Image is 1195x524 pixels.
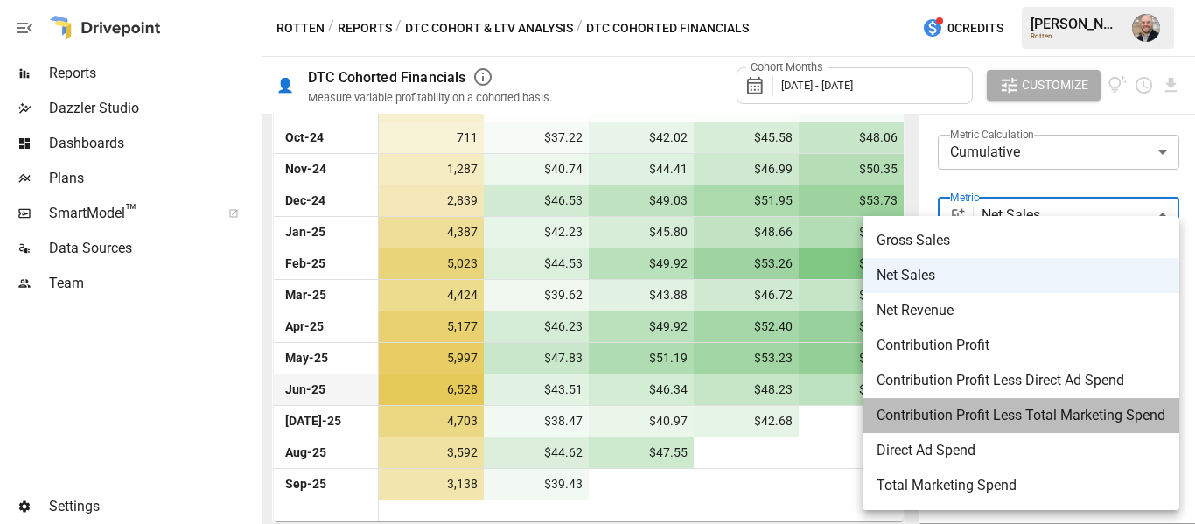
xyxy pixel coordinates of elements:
span: Gross Sales [877,230,1165,251]
span: Contribution Profit Less Total Marketing Spend [877,405,1165,426]
span: Net Sales [877,265,1165,286]
span: Direct Ad Spend [877,440,1165,461]
span: Total Marketing Spend [877,475,1165,496]
span: Contribution Profit [877,335,1165,356]
span: Net Revenue [877,300,1165,321]
span: Contribution Profit Less Direct Ad Spend [877,370,1165,391]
